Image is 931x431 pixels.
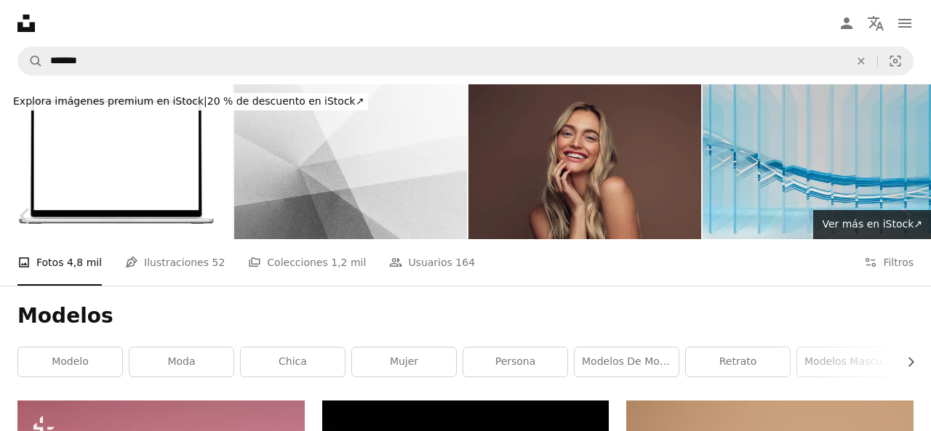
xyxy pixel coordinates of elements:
span: 164 [455,254,475,270]
a: Modelos de moda [575,347,679,376]
span: Explora imágenes premium en iStock | [13,95,207,107]
span: 20 % de descuento en iStock ↗ [13,95,364,107]
h1: Modelos [17,303,914,329]
img: Portrait of young girl with beautiful skin and make-up [468,84,701,239]
a: Ilustraciones 52 [125,239,225,286]
a: Moda [129,347,233,376]
a: chica [241,347,345,376]
button: Menú [890,9,919,38]
button: desplazar lista a la derecha [898,347,914,376]
span: 1,2 mil [331,254,366,270]
a: mujer [352,347,456,376]
a: Inicio — Unsplash [17,15,35,32]
button: Filtros [864,239,914,286]
button: Buscar en Unsplash [18,47,43,75]
a: modelo [18,347,122,376]
a: persona [463,347,567,376]
img: Fondo abstracto negro, blanco, gris claro, plateado. Forma geométrica. Línea, raya, esquina, triá... [234,84,467,239]
button: Borrar [845,47,877,75]
a: Usuarios 164 [389,239,475,286]
button: Búsqueda visual [878,47,913,75]
span: 52 [212,254,225,270]
a: Modelos masculinos [797,347,901,376]
a: Colecciones 1,2 mil [248,239,366,286]
a: Iniciar sesión / Registrarse [832,9,861,38]
form: Encuentra imágenes en todo el sitio [17,47,914,76]
button: Idioma [861,9,890,38]
a: Ver más en iStock↗ [813,210,931,239]
a: Siguiente [880,146,931,286]
a: retrato [686,347,790,376]
span: Ver más en iStock ↗ [822,218,922,230]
